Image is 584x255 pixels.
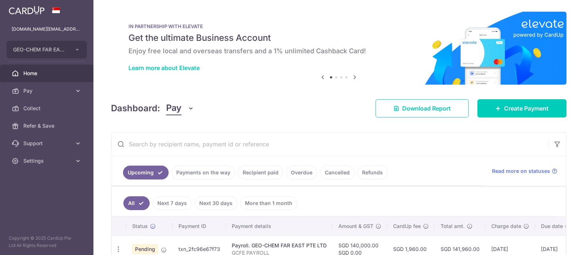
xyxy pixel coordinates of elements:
[541,223,563,230] span: Due date
[492,167,557,175] a: Read more on statuses
[23,105,72,112] span: Collect
[23,122,72,130] span: Refer & Save
[132,244,158,254] span: Pending
[13,46,67,53] span: GEO-CHEM FAR EAST PTE LTD
[128,23,549,29] p: IN PARTNERSHIP WITH ELEVATE
[7,41,87,58] button: GEO-CHEM FAR EAST PTE LTD
[23,87,72,94] span: Pay
[9,6,45,15] img: CardUp
[240,196,297,210] a: More than 1 month
[173,217,226,236] th: Payment ID
[338,223,373,230] span: Amount & GST
[132,223,148,230] span: Status
[393,223,421,230] span: CardUp fee
[111,132,549,156] input: Search by recipient name, payment id or reference
[12,26,82,33] p: [DOMAIN_NAME][EMAIL_ADDRESS][DOMAIN_NAME]
[232,242,327,249] div: Payroll. GEO-CHEM FAR EAST PTE LTD
[23,70,72,77] span: Home
[123,196,150,210] a: All
[491,223,521,230] span: Charge date
[153,196,192,210] a: Next 7 days
[111,12,566,85] img: Renovation banner
[123,166,169,179] a: Upcoming
[320,166,354,179] a: Cancelled
[286,166,317,179] a: Overdue
[128,47,549,55] h6: Enjoy free local and overseas transfers and a 1% unlimited Cashback Card!
[23,140,72,147] span: Support
[504,104,549,113] span: Create Payment
[376,99,469,117] a: Download Report
[402,104,451,113] span: Download Report
[166,101,194,115] button: Pay
[166,101,181,115] span: Pay
[357,166,388,179] a: Refunds
[441,223,465,230] span: Total amt.
[477,99,566,117] a: Create Payment
[23,157,72,165] span: Settings
[226,217,333,236] th: Payment details
[172,166,235,179] a: Payments on the way
[111,102,160,115] h4: Dashboard:
[128,32,549,44] h5: Get the ultimate Business Account
[195,196,237,210] a: Next 30 days
[238,166,283,179] a: Recipient paid
[128,64,200,72] a: Learn more about Elevate
[492,167,550,175] span: Read more on statuses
